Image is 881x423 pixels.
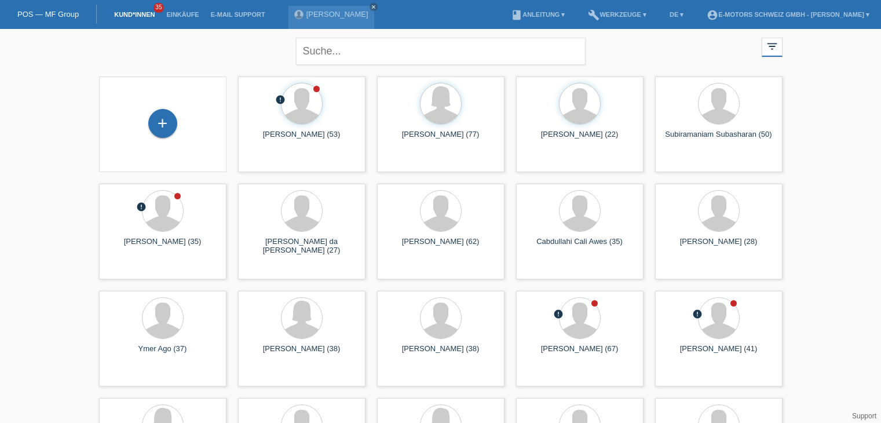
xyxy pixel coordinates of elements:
[588,9,599,21] i: build
[108,237,217,256] div: [PERSON_NAME] (35)
[247,237,356,256] div: [PERSON_NAME] da [PERSON_NAME] (27)
[664,130,773,148] div: Subiramaniam Subasharan (50)
[692,309,703,321] div: Unbestätigt, in Bearbeitung
[386,237,495,256] div: [PERSON_NAME] (62)
[371,4,376,10] i: close
[275,94,286,107] div: Unbestätigt, in Bearbeitung
[306,10,368,19] a: [PERSON_NAME]
[664,237,773,256] div: [PERSON_NAME] (28)
[701,11,875,18] a: account_circleE-Motors Schweiz GmbH - [PERSON_NAME] ▾
[247,130,356,148] div: [PERSON_NAME] (53)
[511,9,522,21] i: book
[136,202,147,212] i: error
[160,11,204,18] a: Einkäufe
[692,309,703,319] i: error
[247,344,356,363] div: [PERSON_NAME] (38)
[525,130,634,148] div: [PERSON_NAME] (22)
[108,11,160,18] a: Kund*innen
[553,309,564,319] i: error
[136,202,147,214] div: Unbestätigt, in Bearbeitung
[108,344,217,363] div: Ymer Ago (37)
[582,11,652,18] a: buildWerkzeuge ▾
[370,3,378,11] a: close
[17,10,79,19] a: POS — MF Group
[525,344,634,363] div: [PERSON_NAME] (67)
[386,130,495,148] div: [PERSON_NAME] (77)
[275,94,286,105] i: error
[149,114,177,133] div: Kund*in hinzufügen
[205,11,271,18] a: E-Mail Support
[525,237,634,256] div: Cabdullahi Cali Awes (35)
[386,344,495,363] div: [PERSON_NAME] (38)
[664,344,773,363] div: [PERSON_NAME] (41)
[707,9,718,21] i: account_circle
[553,309,564,321] div: Unbestätigt, in Bearbeitung
[852,412,876,420] a: Support
[766,40,778,53] i: filter_list
[664,11,689,18] a: DE ▾
[296,38,586,65] input: Suche...
[153,3,164,13] span: 35
[505,11,571,18] a: bookAnleitung ▾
